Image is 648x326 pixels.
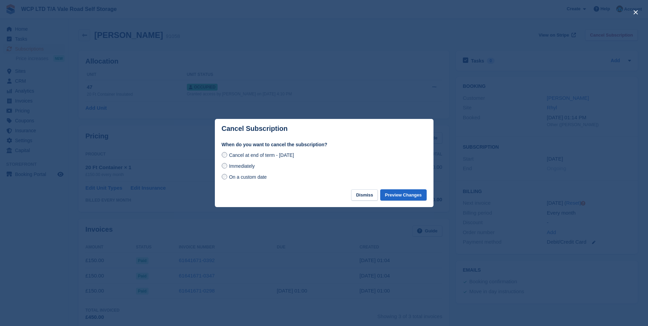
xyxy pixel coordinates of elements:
button: Dismiss [351,189,378,201]
label: When do you want to cancel the subscription? [222,141,427,148]
span: On a custom date [229,174,267,180]
input: Cancel at end of term - [DATE] [222,152,227,158]
input: Immediately [222,163,227,168]
span: Cancel at end of term - [DATE] [229,152,294,158]
span: Immediately [229,163,254,169]
p: Cancel Subscription [222,125,288,133]
button: close [630,7,641,18]
input: On a custom date [222,174,227,179]
button: Preview Changes [380,189,427,201]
